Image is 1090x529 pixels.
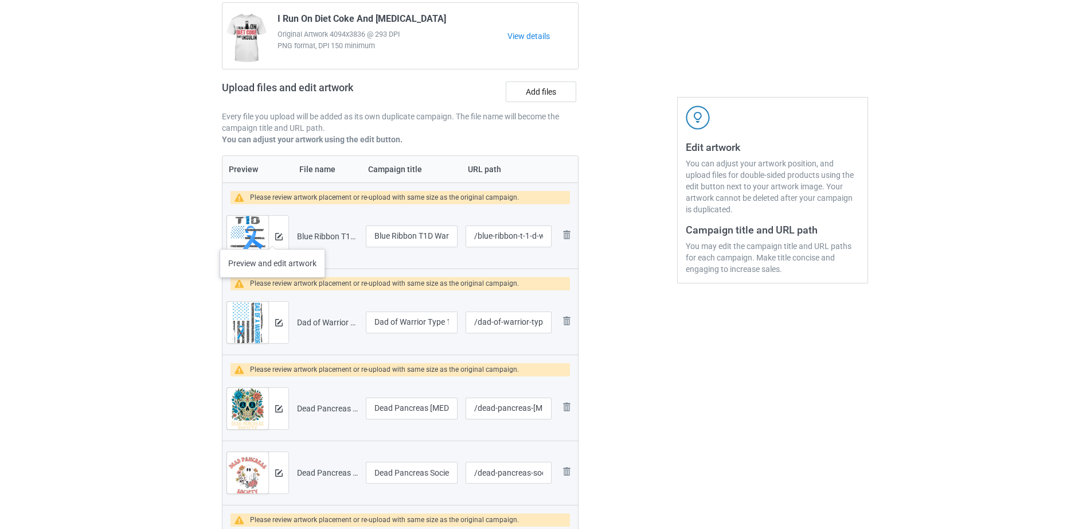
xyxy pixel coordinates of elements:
div: Please review artwork placement or re-upload with same size as the original campaign. [250,277,519,290]
div: Dead Pancreas Society Funny Ghost.png [297,467,358,479]
img: warning [235,365,250,374]
div: Please review artwork placement or re-upload with same size as the original campaign. [250,363,519,376]
h2: Upload files and edit artwork [222,81,436,103]
img: svg+xml;base64,PD94bWwgdmVyc2lvbj0iMS4wIiBlbmNvZGluZz0iVVRGLTgiPz4KPHN2ZyB3aWR0aD0iMjhweCIgaGVpZ2... [560,228,573,242]
img: original.png [227,388,268,435]
b: You can adjust your artwork using the edit button. [222,135,403,144]
img: warning [235,279,250,288]
img: svg+xml;base64,PD94bWwgdmVyc2lvbj0iMS4wIiBlbmNvZGluZz0iVVRGLTgiPz4KPHN2ZyB3aWR0aD0iMjhweCIgaGVpZ2... [560,465,573,479]
img: svg+xml;base64,PD94bWwgdmVyc2lvbj0iMS4wIiBlbmNvZGluZz0iVVRGLTgiPz4KPHN2ZyB3aWR0aD0iNDJweCIgaGVpZ2... [686,106,710,130]
th: File name [293,156,362,182]
div: Blue Ribbon T1D Warrior.png [297,231,358,242]
div: Dad of Warrior Type 1 Diabetic.png [297,317,358,328]
div: You can adjust your artwork position, and upload files for double-sided products using the edit b... [686,158,860,215]
p: Every file you upload will be added as its own duplicate campaign. The file name will become the ... [222,111,579,134]
span: I Run On Diet Coke And [MEDICAL_DATA] [278,13,446,29]
img: original.png [227,302,268,349]
div: You may edit the campaign title and URL paths for each campaign. Make title concise and engaging ... [686,240,860,275]
div: Dead Pancreas [MEDICAL_DATA] Awareness Skull Flower.png [297,403,358,414]
img: svg+xml;base64,PD94bWwgdmVyc2lvbj0iMS4wIiBlbmNvZGluZz0iVVRGLTgiPz4KPHN2ZyB3aWR0aD0iMTRweCIgaGVpZ2... [275,319,283,326]
img: original.png [227,452,268,499]
img: svg+xml;base64,PD94bWwgdmVyc2lvbj0iMS4wIiBlbmNvZGluZz0iVVRGLTgiPz4KPHN2ZyB3aWR0aD0iMjhweCIgaGVpZ2... [560,314,573,328]
img: original.png [227,216,268,263]
h3: Campaign title and URL path [686,223,860,236]
div: Preview and edit artwork [220,249,325,278]
label: Add files [506,81,576,102]
h3: Edit artwork [686,141,860,154]
div: Please review artwork placement or re-upload with same size as the original campaign. [250,191,519,204]
span: PNG format, DPI 150 minimum [278,40,507,52]
img: svg+xml;base64,PD94bWwgdmVyc2lvbj0iMS4wIiBlbmNvZGluZz0iVVRGLTgiPz4KPHN2ZyB3aWR0aD0iMTRweCIgaGVpZ2... [275,405,283,413]
a: View details [507,30,578,42]
th: URL path [462,156,556,182]
img: svg+xml;base64,PD94bWwgdmVyc2lvbj0iMS4wIiBlbmNvZGluZz0iVVRGLTgiPz4KPHN2ZyB3aWR0aD0iMTRweCIgaGVpZ2... [275,469,283,477]
div: Please review artwork placement or re-upload with same size as the original campaign. [250,514,519,527]
img: svg+xml;base64,PD94bWwgdmVyc2lvbj0iMS4wIiBlbmNvZGluZz0iVVRGLTgiPz4KPHN2ZyB3aWR0aD0iMjhweCIgaGVpZ2... [560,400,573,414]
img: svg+xml;base64,PD94bWwgdmVyc2lvbj0iMS4wIiBlbmNvZGluZz0iVVRGLTgiPz4KPHN2ZyB3aWR0aD0iMTRweCIgaGVpZ2... [275,233,283,240]
img: warning [235,516,250,524]
th: Preview [222,156,293,182]
th: Campaign title [362,156,462,182]
span: Original Artwork 4094x3836 @ 293 DPI [278,29,507,40]
img: warning [235,193,250,202]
